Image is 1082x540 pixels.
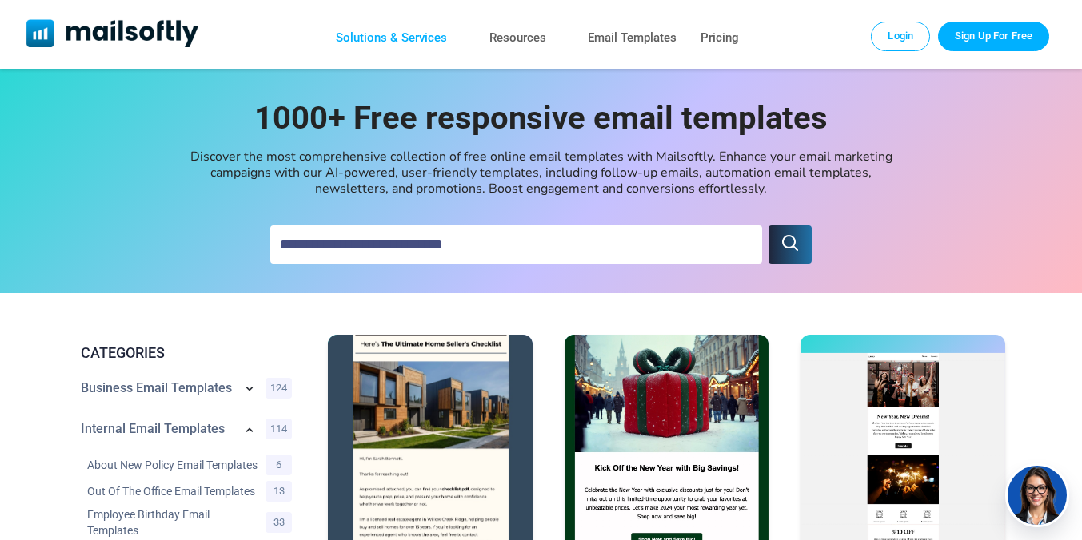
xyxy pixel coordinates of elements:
[336,26,447,50] a: Solutions & Services
[242,380,258,399] a: Show subcategories for Business Email Templates
[701,26,739,50] a: Pricing
[1005,466,1069,525] img: agent
[489,26,546,50] a: Resources
[26,19,198,50] a: Mailsoftly
[242,419,258,439] a: Show subcategories for Internal Email Templates
[26,19,198,47] img: Mailsoftly Logo
[222,100,861,136] h1: 1000+ Free responsive email templates
[182,149,901,197] div: Discover the most comprehensive collection of free online email templates with Mailsoftly. Enhanc...
[871,22,930,50] a: Login
[87,483,258,499] a: Category
[87,457,258,473] a: Category
[87,506,258,538] a: Category
[81,380,234,396] a: Category
[588,26,677,50] a: Email Templates
[68,343,298,363] div: CATEGORIES
[938,22,1049,50] a: Trial
[81,421,234,437] a: Category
